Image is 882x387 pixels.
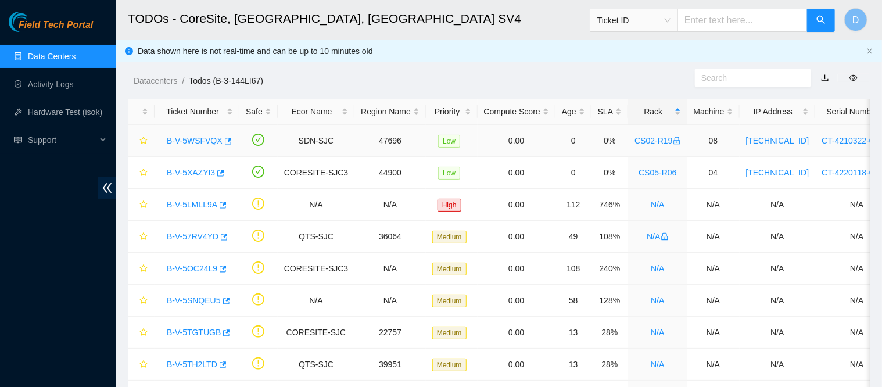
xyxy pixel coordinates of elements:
span: lock [661,232,669,241]
td: 746% [591,189,628,221]
span: read [14,136,22,144]
span: / [182,76,184,85]
span: eye [849,74,858,82]
span: exclamation-circle [252,230,264,242]
td: N/A [740,349,816,381]
span: double-left [98,177,116,199]
td: 0.00 [478,317,555,349]
td: N/A [687,189,740,221]
span: star [139,232,148,242]
td: 28% [591,317,628,349]
a: B-V-57RV4YD [167,232,218,241]
a: download [821,73,829,83]
td: 0.00 [478,253,555,285]
td: 0% [591,125,628,157]
span: star [139,264,148,274]
td: 0.00 [478,157,555,189]
button: star [134,355,148,374]
a: B-V-5OC24L9 [167,264,217,273]
td: 240% [591,253,628,285]
button: close [866,48,873,55]
a: N/A [651,328,664,337]
td: SDN-SJC [278,125,354,157]
a: CS05-R06 [639,168,676,177]
span: Low [438,167,460,180]
td: 0.00 [478,125,555,157]
span: search [816,15,826,26]
td: 28% [591,349,628,381]
td: 13 [555,317,591,349]
span: D [852,13,859,27]
span: star [139,328,148,338]
a: B-V-5TGTUGB [167,328,221,337]
td: 08 [687,125,740,157]
td: N/A [687,285,740,317]
td: N/A [740,317,816,349]
td: 0 [555,157,591,189]
button: star [134,163,148,182]
img: Akamai Technologies [9,12,59,32]
button: D [844,8,867,31]
a: Data Centers [28,52,76,61]
a: N/A [651,264,664,273]
a: N/A [651,200,664,209]
span: Ticket ID [597,12,671,29]
td: N/A [687,253,740,285]
td: CORESITE-SJC [278,317,354,349]
a: Todos (B-3-144LI67) [189,76,263,85]
button: download [812,69,838,87]
a: [TECHNICAL_ID] [746,136,809,145]
td: 0.00 [478,285,555,317]
td: 112 [555,189,591,221]
td: 0% [591,157,628,189]
td: N/A [278,189,354,221]
span: star [139,137,148,146]
span: star [139,200,148,210]
td: QTS-SJC [278,349,354,381]
td: N/A [687,221,740,253]
span: Support [28,128,96,152]
td: 108 [555,253,591,285]
span: exclamation-circle [252,325,264,338]
span: lock [673,137,681,145]
td: 04 [687,157,740,189]
td: N/A [740,189,816,221]
td: N/A [354,253,426,285]
button: star [134,227,148,246]
td: 0.00 [478,189,555,221]
a: N/A [651,296,664,305]
td: 0 [555,125,591,157]
td: 58 [555,285,591,317]
span: star [139,360,148,370]
span: exclamation-circle [252,198,264,210]
span: Medium [432,359,467,371]
td: 0.00 [478,221,555,253]
td: N/A [354,285,426,317]
a: B-V-5TH2LTD [167,360,217,369]
a: N/A [651,360,664,369]
td: N/A [354,189,426,221]
td: 128% [591,285,628,317]
a: B-V-5XAZYI3 [167,168,215,177]
a: B-V-5WSFVQX [167,136,223,145]
a: N/Alock [647,232,668,241]
span: exclamation-circle [252,357,264,370]
td: N/A [278,285,354,317]
span: exclamation-circle [252,293,264,306]
button: star [134,259,148,278]
span: check-circle [252,166,264,178]
td: 47696 [354,125,426,157]
span: High [438,199,461,212]
span: Medium [432,231,467,243]
a: CS02-R19lock [634,136,680,145]
a: Akamai TechnologiesField Tech Portal [9,21,93,36]
a: [TECHNICAL_ID] [746,168,809,177]
td: N/A [740,221,816,253]
span: Field Tech Portal [19,20,93,31]
td: 44900 [354,157,426,189]
td: 39951 [354,349,426,381]
button: star [134,323,148,342]
a: Datacenters [134,76,177,85]
input: Enter text here... [677,9,808,32]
